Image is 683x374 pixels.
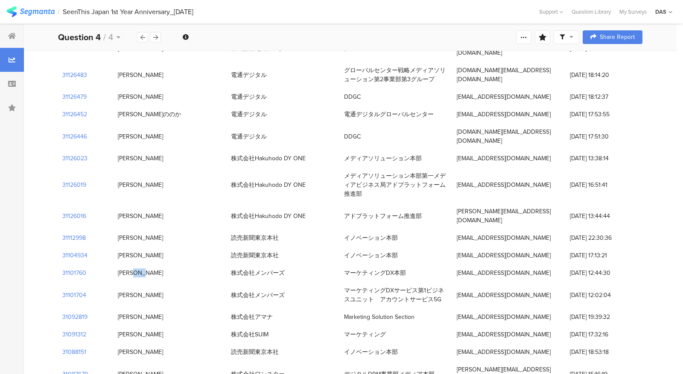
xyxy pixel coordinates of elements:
img: segmanta logo [6,6,55,17]
section: 31101704 [62,291,86,300]
section: 31126016 [62,212,86,221]
div: [PERSON_NAME] [118,180,163,189]
span: [DATE] 12:02:04 [570,291,638,300]
section: 31126023 [62,154,88,163]
div: [PERSON_NAME] [118,330,163,339]
span: [DATE] 18:14:20 [570,71,638,80]
div: メディアソリューション本部第一メディアビジネス局アドプラットフォーム推進部 [344,171,449,198]
div: [EMAIL_ADDRESS][DOMAIN_NAME] [457,110,551,119]
span: [DATE] 17:51:30 [570,132,638,141]
div: [EMAIL_ADDRESS][DOMAIN_NAME] [457,154,551,163]
div: 株式会社Hakuhodo DY ONE [231,154,306,163]
span: [DATE] 12:44:30 [570,268,638,277]
section: 31126479 [62,92,87,101]
section: 31092819 [62,312,88,321]
div: [PERSON_NAME] [118,132,163,141]
div: DAS [655,8,666,16]
span: [DATE] 18:53:18 [570,347,638,356]
div: DDGC [344,132,361,141]
div: [PERSON_NAME] [118,92,163,101]
span: [DATE] 17:32:16 [570,330,638,339]
div: [DOMAIN_NAME][EMAIL_ADDRESS][DOMAIN_NAME] [457,66,561,84]
div: [PERSON_NAME] [118,347,163,356]
span: [DATE] 13:38:14 [570,154,638,163]
div: [EMAIL_ADDRESS][DOMAIN_NAME] [457,180,551,189]
span: [DATE] 19:39:32 [570,312,638,321]
span: [DATE] 22:30:36 [570,233,638,242]
div: [EMAIL_ADDRESS][DOMAIN_NAME] [457,92,551,101]
div: Marketing Solution Section [344,312,414,321]
div: 株式会社SUIM [231,330,269,339]
div: [EMAIL_ADDRESS][DOMAIN_NAME] [457,268,551,277]
div: [DOMAIN_NAME][EMAIL_ADDRESS][DOMAIN_NAME] [457,127,561,145]
div: [PERSON_NAME] [118,233,163,242]
div: [EMAIL_ADDRESS][DOMAIN_NAME] [457,291,551,300]
div: Support [539,5,563,18]
div: 電通デジタル [231,110,267,119]
div: [PERSON_NAME] [118,312,163,321]
span: 4 [108,31,113,44]
div: マーケティング [344,330,386,339]
section: 31091312 [62,330,86,339]
div: 読売新聞東京本社 [231,347,279,356]
section: 31101760 [62,268,86,277]
section: 31104934 [62,251,88,260]
a: My Surveys [615,8,651,16]
div: 株式会社メンバーズ [231,268,285,277]
span: [DATE] 17:13:21 [570,251,638,260]
div: グローバルセンター戦略メディアソリューション第2事業部第3グループ [344,66,449,84]
span: / [103,31,106,44]
div: SeenThis Japan 1st Year Anniversary_[DATE] [63,8,193,16]
div: アドプラットフォーム推進部 [344,212,422,221]
div: [PERSON_NAME]ののか [118,110,181,119]
div: イノベーション本部 [344,233,398,242]
section: 31126446 [62,132,87,141]
div: [PERSON_NAME] [118,154,163,163]
span: [DATE] 18:12:37 [570,92,638,101]
div: 読売新聞東京本社 [231,233,279,242]
div: 株式会社メンバーズ [231,291,285,300]
span: [DATE] 16:51:41 [570,180,638,189]
div: [PERSON_NAME] [118,291,163,300]
div: 電通デジタルグローバルセンター [344,110,434,119]
div: 株式会社アマナ [231,312,273,321]
div: 電通デジタル [231,71,267,80]
div: [EMAIL_ADDRESS][DOMAIN_NAME] [457,347,551,356]
div: | [58,7,59,17]
div: [PERSON_NAME] [118,71,163,80]
div: 電通デジタル [231,132,267,141]
div: [PERSON_NAME][EMAIL_ADDRESS][DOMAIN_NAME] [457,207,561,225]
div: [EMAIL_ADDRESS][DOMAIN_NAME] [457,251,551,260]
div: [PERSON_NAME] [118,268,163,277]
section: 31126452 [62,110,87,119]
a: Question Library [567,8,615,16]
div: [PERSON_NAME] [118,251,163,260]
div: マーケティングDX本部 [344,268,406,277]
section: 31126019 [62,180,86,189]
div: 株式会社Hakuhodo DY ONE [231,212,306,221]
span: [DATE] 13:44:44 [570,212,638,221]
div: 株式会社Hakuhodo DY ONE [231,180,306,189]
section: 31088151 [62,347,86,356]
div: [PERSON_NAME] [118,212,163,221]
div: マーケティングDXサービス第1ビジネスユニット アカウントサービス5G [344,286,449,304]
div: [EMAIL_ADDRESS][DOMAIN_NAME] [457,233,551,242]
span: [DATE] 17:53:55 [570,110,638,119]
b: Question 4 [58,31,101,44]
div: 読売新聞東京本社 [231,251,279,260]
span: Share Report [600,34,635,40]
div: メディアソリューション本部 [344,154,422,163]
div: [EMAIL_ADDRESS][DOMAIN_NAME] [457,330,551,339]
div: イノベーション本部 [344,347,398,356]
div: DDGC [344,92,361,101]
div: 電通デジタル [231,92,267,101]
section: 31112998 [62,233,86,242]
section: 31126483 [62,71,87,80]
div: [EMAIL_ADDRESS][DOMAIN_NAME] [457,312,551,321]
div: イノベーション本部 [344,251,398,260]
